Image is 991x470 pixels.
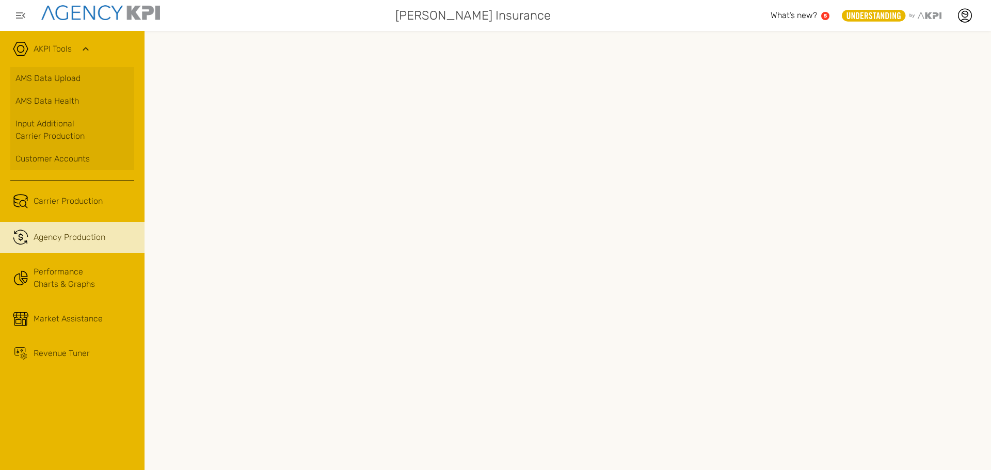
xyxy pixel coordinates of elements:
a: Customer Accounts [10,148,134,170]
a: AKPI Tools [34,43,72,55]
a: AMS Data Health [10,90,134,112]
span: AMS Data Health [15,95,79,107]
a: 5 [821,12,829,20]
span: Carrier Production [34,195,103,207]
span: Revenue Tuner [34,347,90,360]
span: [PERSON_NAME] Insurance [395,6,551,25]
text: 5 [824,13,827,19]
a: AMS Data Upload [10,67,134,90]
span: What’s new? [771,10,817,20]
img: agencykpi-logo-550x69-2d9e3fa8.png [41,5,160,20]
span: Market Assistance [34,313,103,325]
a: Input AdditionalCarrier Production [10,112,134,148]
span: Agency Production [34,231,105,244]
div: Customer Accounts [15,153,129,165]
